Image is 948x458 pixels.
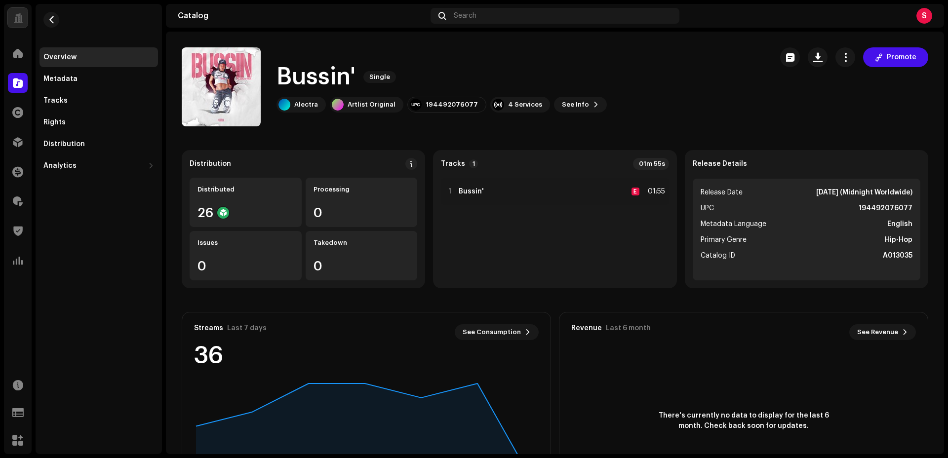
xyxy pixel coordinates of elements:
[459,188,484,195] strong: Bussin'
[469,159,478,168] p-badge: 1
[463,322,521,342] span: See Consumption
[816,187,912,198] strong: [DATE] (Midnight Worldwide)
[606,324,651,332] div: Last 6 month
[276,61,355,93] h1: Bussin'
[43,118,66,126] div: Rights
[39,91,158,111] re-m-nav-item: Tracks
[849,324,916,340] button: See Revenue
[883,250,912,262] strong: A013035
[348,101,395,109] div: Artlist Original
[43,140,85,148] div: Distribution
[294,101,318,109] div: Alectra
[39,69,158,89] re-m-nav-item: Metadata
[887,47,916,67] span: Promote
[885,234,912,246] strong: Hip-Hop
[43,75,78,83] div: Metadata
[441,160,465,168] strong: Tracks
[178,12,427,20] div: Catalog
[314,186,410,193] div: Processing
[857,322,898,342] span: See Revenue
[693,160,747,168] strong: Release Details
[508,101,542,109] div: 4 Services
[39,134,158,154] re-m-nav-item: Distribution
[39,113,158,132] re-m-nav-item: Rights
[43,162,77,170] div: Analytics
[454,12,476,20] span: Search
[197,239,294,247] div: Issues
[632,188,639,195] div: E
[701,187,743,198] span: Release Date
[562,95,589,114] span: See Info
[227,324,267,332] div: Last 7 days
[197,186,294,193] div: Distributed
[887,218,912,230] strong: English
[655,411,832,431] span: There's currently no data to display for the last 6 month. Check back soon for updates.
[916,8,932,24] div: S
[643,186,665,197] div: 01:55
[571,324,602,332] div: Revenue
[314,239,410,247] div: Takedown
[701,202,714,214] span: UPC
[455,324,539,340] button: See Consumption
[190,160,231,168] div: Distribution
[863,47,928,67] button: Promote
[633,158,669,170] div: 01m 55s
[39,156,158,176] re-m-nav-dropdown: Analytics
[39,47,158,67] re-m-nav-item: Overview
[43,97,68,105] div: Tracks
[701,234,747,246] span: Primary Genre
[701,250,735,262] span: Catalog ID
[363,71,396,83] span: Single
[554,97,607,113] button: See Info
[43,53,77,61] div: Overview
[701,218,766,230] span: Metadata Language
[194,324,223,332] div: Streams
[426,101,478,109] div: 194492076077
[859,202,912,214] strong: 194492076077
